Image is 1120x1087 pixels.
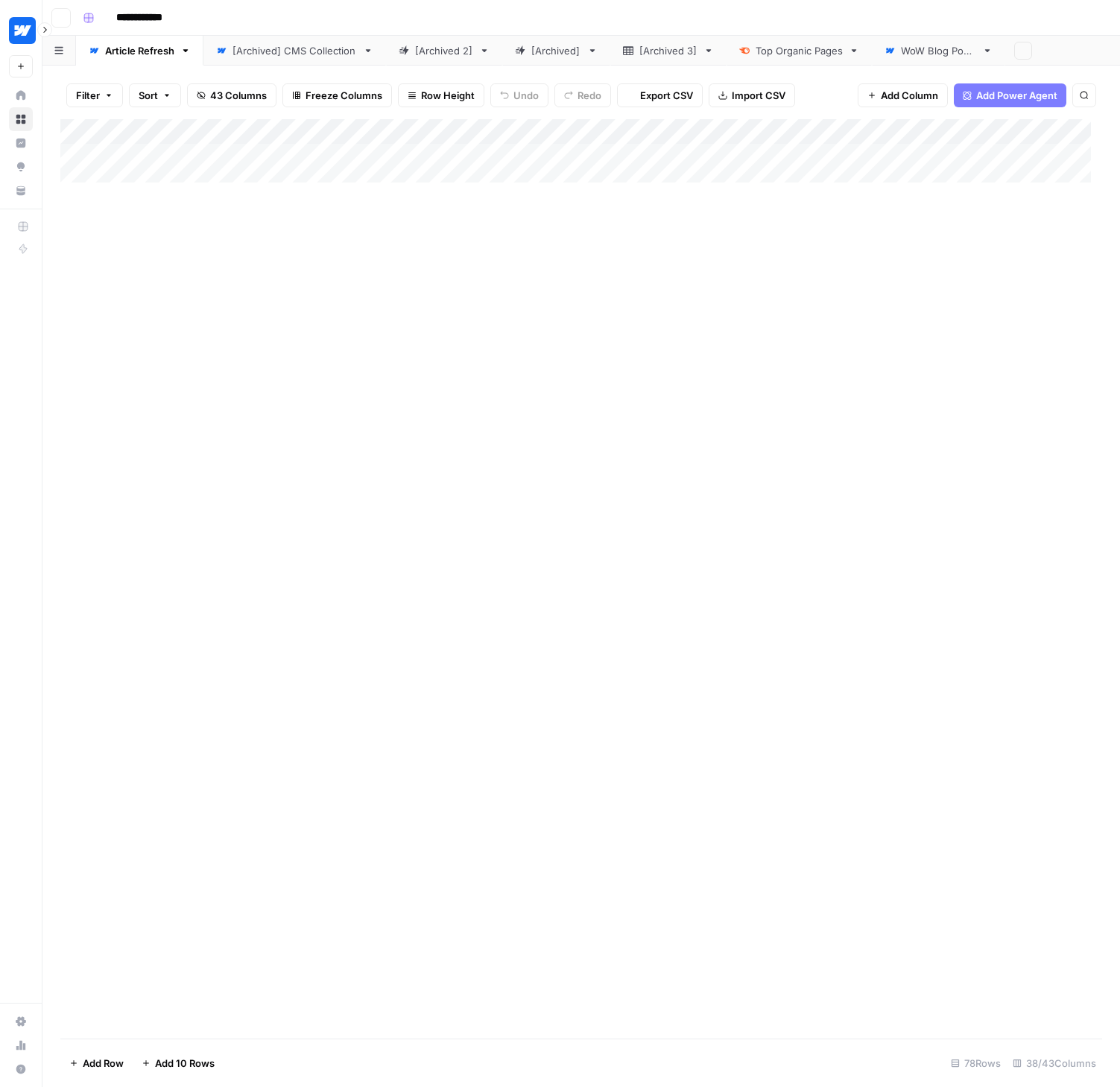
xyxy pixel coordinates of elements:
[187,83,276,107] button: 43 Columns
[203,36,386,66] a: [Archived] CMS Collection
[531,43,581,58] div: [Archived]
[9,1033,33,1057] a: Usage
[105,43,174,58] div: Article Refresh
[901,43,976,58] div: WoW Blog Posts
[9,83,33,107] a: Home
[502,36,610,66] a: [Archived]
[76,88,100,103] span: Filter
[133,1051,224,1075] button: Add 10 Rows
[9,17,36,44] img: Webflow Logo
[610,36,727,66] a: [Archived 3]
[1007,1051,1102,1075] div: 38/43 Columns
[639,43,697,58] div: [Archived 3]
[9,131,33,155] a: Insights
[9,1010,33,1033] a: Settings
[858,83,948,107] button: Add Column
[76,36,203,66] a: Article Refresh
[9,107,33,131] a: Browse
[66,83,123,107] button: Filter
[155,1056,215,1071] span: Add 10 Rows
[60,1051,133,1075] button: Add Row
[554,83,611,107] button: Redo
[709,83,795,107] button: Import CSV
[756,43,843,58] div: Top Organic Pages
[306,88,382,103] span: Freeze Columns
[232,43,357,58] div: [Archived] CMS Collection
[139,88,158,103] span: Sort
[490,83,548,107] button: Undo
[617,83,703,107] button: Export CSV
[129,83,181,107] button: Sort
[513,88,539,103] span: Undo
[578,88,601,103] span: Redo
[9,12,33,49] button: Workspace: Webflow
[9,1057,33,1081] button: Help + Support
[210,88,267,103] span: 43 Columns
[954,83,1066,107] button: Add Power Agent
[640,88,693,103] span: Export CSV
[398,83,484,107] button: Row Height
[976,88,1057,103] span: Add Power Agent
[945,1051,1007,1075] div: 78 Rows
[9,155,33,179] a: Opportunities
[727,36,872,66] a: Top Organic Pages
[415,43,473,58] div: [Archived 2]
[9,179,33,203] a: Your Data
[282,83,392,107] button: Freeze Columns
[83,1056,124,1071] span: Add Row
[421,88,475,103] span: Row Height
[881,88,938,103] span: Add Column
[386,36,502,66] a: [Archived 2]
[872,36,1005,66] a: WoW Blog Posts
[732,88,785,103] span: Import CSV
